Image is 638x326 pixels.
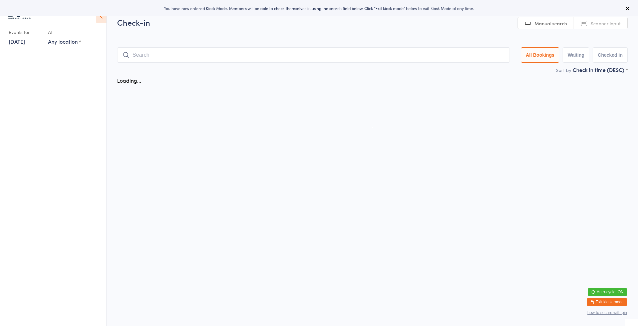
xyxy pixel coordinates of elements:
div: Check in time (DESC) [573,66,628,73]
button: Checked in [593,47,628,63]
div: Loading... [117,77,141,84]
label: Sort by [556,67,571,73]
div: Events for [9,27,41,38]
span: Scanner input [591,20,621,27]
div: You have now entered Kiosk Mode. Members will be able to check themselves in using the search fie... [11,5,627,11]
a: [DATE] [9,38,25,45]
div: At [48,27,81,38]
span: Manual search [535,20,567,27]
h2: Check-in [117,17,628,28]
button: how to secure with pin [587,310,627,315]
button: Auto-cycle: ON [588,288,627,296]
div: Any location [48,38,81,45]
button: Exit kiosk mode [587,298,627,306]
button: Waiting [563,47,589,63]
input: Search [117,47,510,63]
button: All Bookings [521,47,560,63]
